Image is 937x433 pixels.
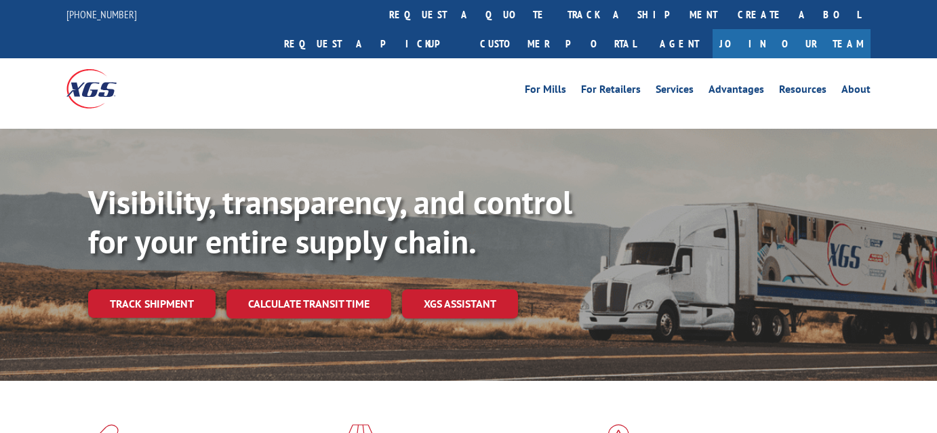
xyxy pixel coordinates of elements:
[525,84,566,99] a: For Mills
[713,29,871,58] a: Join Our Team
[470,29,646,58] a: Customer Portal
[656,84,694,99] a: Services
[88,289,216,318] a: Track shipment
[841,84,871,99] a: About
[779,84,826,99] a: Resources
[646,29,713,58] a: Agent
[226,289,391,318] a: Calculate transit time
[88,181,572,262] b: Visibility, transparency, and control for your entire supply chain.
[274,29,470,58] a: Request a pickup
[581,84,641,99] a: For Retailers
[66,7,137,21] a: [PHONE_NUMBER]
[709,84,764,99] a: Advantages
[402,289,518,318] a: XGS ASSISTANT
